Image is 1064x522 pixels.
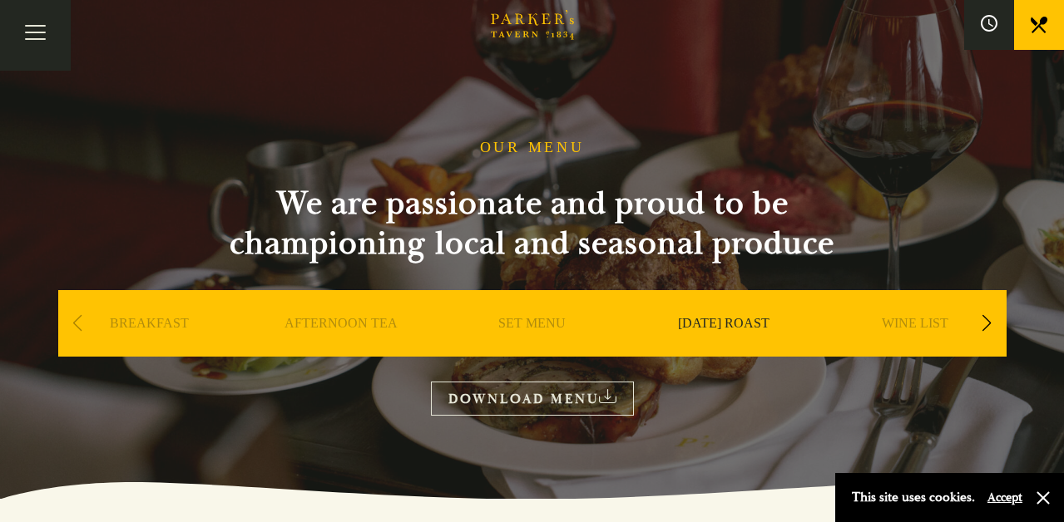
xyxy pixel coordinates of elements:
a: DOWNLOAD MENU [431,382,634,416]
div: 4 / 9 [632,290,815,406]
a: [DATE] ROAST [678,315,770,382]
div: 1 / 9 [58,290,241,406]
a: WINE LIST [882,315,948,382]
button: Close and accept [1035,490,1052,506]
div: Previous slide [67,305,89,342]
div: Next slide [976,305,998,342]
h1: OUR MENU [480,139,585,157]
div: 5 / 9 [824,290,1007,406]
a: SET MENU [498,315,566,382]
p: This site uses cookies. [852,485,975,510]
h2: We are passionate and proud to be championing local and seasonal produce [200,184,865,263]
a: AFTERNOON TEA [285,315,398,382]
a: BREAKFAST [110,315,189,382]
div: 3 / 9 [441,290,624,406]
button: Accept [987,490,1022,505]
div: 2 / 9 [250,290,433,406]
